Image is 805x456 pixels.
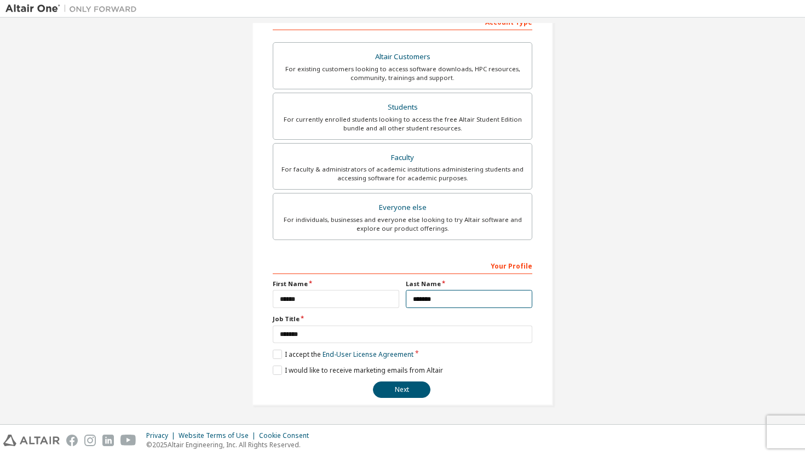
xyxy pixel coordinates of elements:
div: Everyone else [280,200,525,215]
a: End-User License Agreement [323,350,413,359]
p: © 2025 Altair Engineering, Inc. All Rights Reserved. [146,440,315,449]
img: linkedin.svg [102,435,114,446]
label: First Name [273,280,399,288]
div: For currently enrolled students looking to access the free Altair Student Edition bundle and all ... [280,115,525,133]
label: I would like to receive marketing emails from Altair [273,366,443,375]
div: Students [280,100,525,115]
div: For individuals, businesses and everyone else looking to try Altair software and explore our prod... [280,215,525,233]
div: For existing customers looking to access software downloads, HPC resources, community, trainings ... [280,65,525,82]
label: Job Title [273,315,532,323]
div: Website Terms of Use [179,431,259,440]
div: Privacy [146,431,179,440]
img: facebook.svg [66,435,78,446]
div: Faculty [280,150,525,166]
div: Altair Customers [280,49,525,65]
img: youtube.svg [120,435,136,446]
div: For faculty & administrators of academic institutions administering students and accessing softwa... [280,165,525,183]
img: instagram.svg [84,435,96,446]
button: Next [373,381,430,398]
div: Cookie Consent [259,431,315,440]
label: I accept the [273,350,413,359]
img: altair_logo.svg [3,435,60,446]
img: Altair One [5,3,142,14]
label: Last Name [406,280,532,288]
div: Your Profile [273,256,532,274]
